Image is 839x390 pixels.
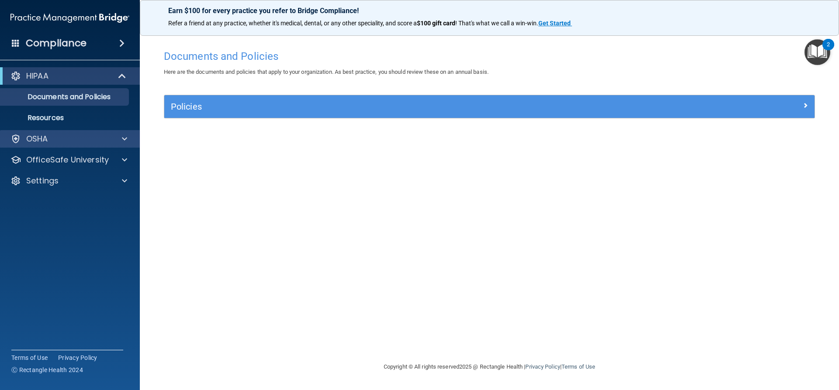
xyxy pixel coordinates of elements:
[455,20,538,27] span: ! That's what we call a win-win.
[538,20,572,27] a: Get Started
[804,39,830,65] button: Open Resource Center, 2 new notifications
[26,155,109,165] p: OfficeSafe University
[10,9,129,27] img: PMB logo
[26,176,59,186] p: Settings
[538,20,571,27] strong: Get Started
[10,155,127,165] a: OfficeSafe University
[525,363,560,370] a: Privacy Policy
[26,71,49,81] p: HIPAA
[58,353,97,362] a: Privacy Policy
[10,134,127,144] a: OSHA
[164,69,489,75] span: Here are the documents and policies that apply to your organization. As best practice, you should...
[10,71,127,81] a: HIPAA
[827,45,830,56] div: 2
[10,176,127,186] a: Settings
[171,102,645,111] h5: Policies
[168,20,417,27] span: Refer a friend at any practice, whether it's medical, dental, or any other speciality, and score a
[562,363,595,370] a: Terms of Use
[171,100,808,114] a: Policies
[6,114,125,122] p: Resources
[417,20,455,27] strong: $100 gift card
[26,37,87,49] h4: Compliance
[26,134,48,144] p: OSHA
[164,51,815,62] h4: Documents and Policies
[330,353,649,381] div: Copyright © All rights reserved 2025 @ Rectangle Health | |
[11,353,48,362] a: Terms of Use
[168,7,811,15] p: Earn $100 for every practice you refer to Bridge Compliance!
[6,93,125,101] p: Documents and Policies
[11,366,83,374] span: Ⓒ Rectangle Health 2024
